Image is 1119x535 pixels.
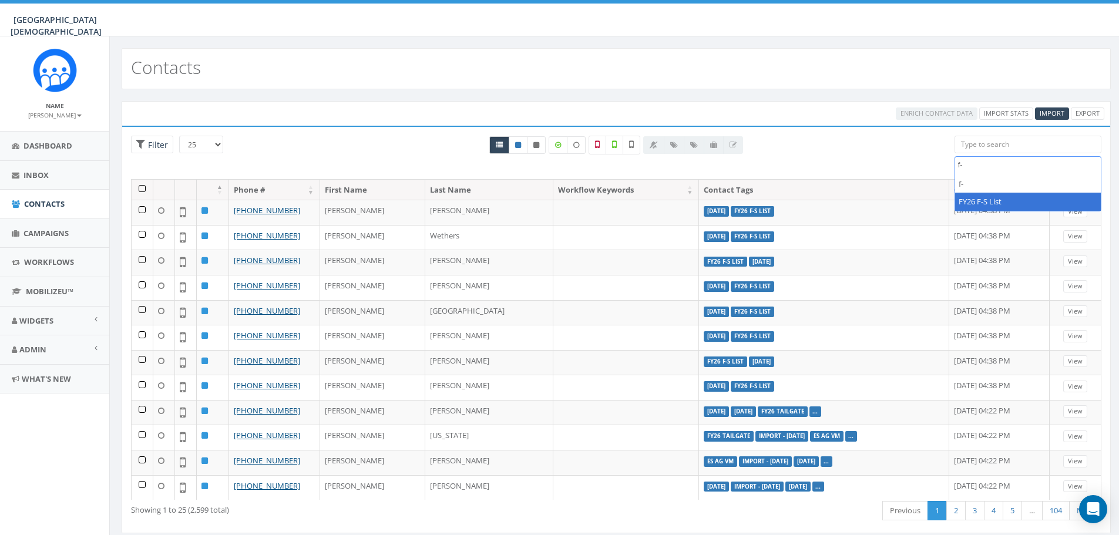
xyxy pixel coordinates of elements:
[234,430,300,440] a: [PHONE_NUMBER]
[19,344,46,355] span: Admin
[731,406,756,417] label: [DATE]
[425,300,553,325] td: [GEOGRAPHIC_DATA]
[567,136,586,154] label: Data not Enriched
[949,350,1050,375] td: [DATE] 04:38 PM
[739,456,792,467] label: Import - [DATE]
[731,482,784,492] label: Import - [DATE]
[949,400,1050,425] td: [DATE] 04:22 PM
[810,431,844,442] label: ES AG VM
[425,200,553,225] td: [PERSON_NAME]
[24,257,74,267] span: Workflows
[425,180,553,200] th: Last Name
[1021,501,1043,520] a: …
[320,250,425,275] td: [PERSON_NAME]
[949,450,1050,475] td: [DATE] 04:22 PM
[234,405,300,416] a: [PHONE_NUMBER]
[955,136,1101,153] input: Type to search
[704,356,747,367] label: FY26 F-S List
[1063,430,1087,443] a: View
[28,109,82,120] a: [PERSON_NAME]
[131,58,201,77] h2: Contacts
[1063,305,1087,318] a: View
[320,425,425,450] td: [PERSON_NAME]
[731,381,774,392] label: FY26 F-S List
[704,257,747,267] label: FY26 F-S List
[1063,330,1087,342] a: View
[949,275,1050,300] td: [DATE] 04:38 PM
[425,475,553,500] td: [PERSON_NAME]
[606,136,623,154] label: Validated
[704,431,754,442] label: FY26 Tailgate
[320,180,425,200] th: First Name
[704,381,729,392] label: [DATE]
[509,136,527,154] a: Active
[234,280,300,291] a: [PHONE_NUMBER]
[731,231,774,242] label: FY26 F-S List
[1063,480,1087,493] a: View
[1063,355,1087,368] a: View
[758,406,808,417] label: FY26 Tailgate
[848,432,853,440] a: ...
[1063,255,1087,268] a: View
[320,275,425,300] td: [PERSON_NAME]
[704,482,729,492] label: [DATE]
[489,136,509,154] a: All contacts
[958,160,1101,170] textarea: Search
[949,475,1050,500] td: [DATE] 04:22 PM
[425,275,553,300] td: [PERSON_NAME]
[704,231,729,242] label: [DATE]
[549,136,567,154] label: Data Enriched
[131,500,525,516] div: Showing 1 to 25 (2,599 total)
[23,170,49,180] span: Inbox
[234,355,300,366] a: [PHONE_NUMBER]
[704,331,729,342] label: [DATE]
[731,281,774,292] label: FY26 F-S List
[949,325,1050,350] td: [DATE] 04:38 PM
[731,206,774,217] label: FY26 F-S List
[234,455,300,466] a: [PHONE_NUMBER]
[949,300,1050,325] td: [DATE] 04:38 PM
[320,325,425,350] td: [PERSON_NAME]
[425,450,553,475] td: [PERSON_NAME]
[320,450,425,475] td: [PERSON_NAME]
[955,193,1101,211] li: FY26 F-S List
[1063,381,1087,393] a: View
[425,225,553,250] td: Wethers
[965,501,984,520] a: 3
[515,142,521,149] i: This phone number is subscribed and will receive texts.
[623,136,640,154] label: Not Validated
[46,102,64,110] small: Name
[234,380,300,391] a: [PHONE_NUMBER]
[1063,230,1087,243] a: View
[949,180,1050,200] th: Created On: activate to sort column ascending
[749,356,774,367] label: [DATE]
[24,198,65,209] span: Contacts
[955,175,1101,193] li: f-
[984,501,1003,520] a: 4
[1063,280,1087,292] a: View
[949,425,1050,450] td: [DATE] 04:22 PM
[145,139,168,150] span: Filter
[553,180,699,200] th: Workflow Keywords: activate to sort column ascending
[812,408,818,415] a: ...
[22,374,71,384] span: What's New
[533,142,539,149] i: This phone number is unsubscribed and has opted-out of all texts.
[23,228,69,238] span: Campaigns
[234,305,300,316] a: [PHONE_NUMBER]
[320,300,425,325] td: [PERSON_NAME]
[946,501,966,520] a: 2
[794,456,819,467] label: [DATE]
[1063,455,1087,467] a: View
[928,501,947,520] a: 1
[234,480,300,491] a: [PHONE_NUMBER]
[19,315,53,326] span: Widgets
[704,456,737,467] label: ES AG VM
[26,286,73,297] span: MobilizeU™
[320,200,425,225] td: [PERSON_NAME]
[234,255,300,265] a: [PHONE_NUMBER]
[882,501,928,520] a: Previous
[1079,495,1107,523] div: Open Intercom Messenger
[699,180,949,200] th: Contact Tags
[949,225,1050,250] td: [DATE] 04:38 PM
[1069,501,1101,520] a: Next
